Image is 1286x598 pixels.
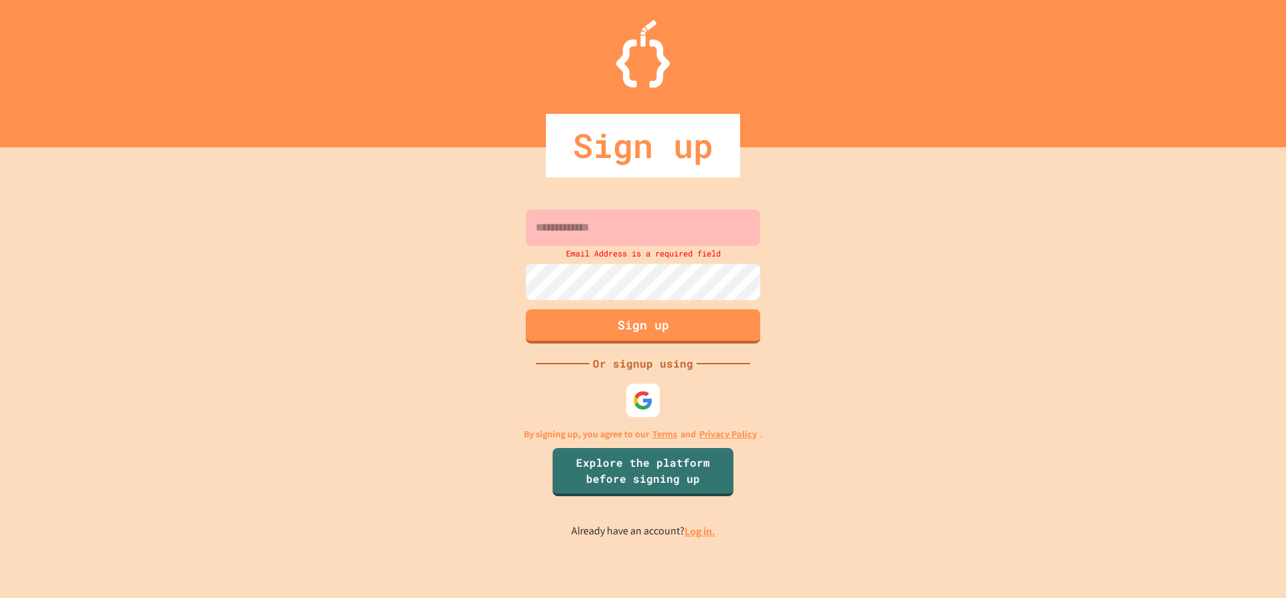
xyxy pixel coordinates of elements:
[633,390,653,410] img: google-icon.svg
[589,356,697,372] div: Or signup using
[546,114,740,177] div: Sign up
[699,427,757,441] a: Privacy Policy
[571,523,715,540] p: Already have an account?
[685,524,715,538] a: Log in.
[524,427,763,441] p: By signing up, you agree to our and .
[616,20,670,88] img: Logo.svg
[652,427,677,441] a: Terms
[526,309,760,344] button: Sign up
[522,246,764,260] div: Email Address is a required field
[553,448,733,496] a: Explore the platform before signing up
